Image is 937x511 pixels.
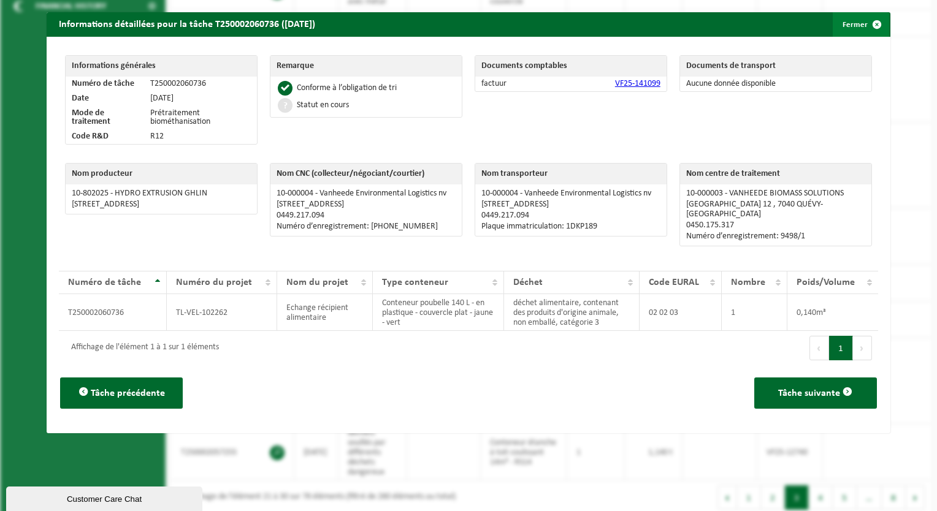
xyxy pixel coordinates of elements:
p: 10-000004 - Vanheede Environmental Logistics nv [481,189,660,199]
td: Echange récipient alimentaire [277,294,373,331]
td: TL-VEL-102262 [167,294,278,331]
td: Aucune donnée disponible [680,77,871,91]
td: 02 02 03 [640,294,722,331]
button: Tâche suivante [754,377,877,409]
td: factuur [475,77,551,91]
th: Nom CNC (collecteur/négociant/courtier) [270,164,462,184]
span: Nombre [731,278,765,287]
span: Numéro de tâche [68,278,141,287]
td: Conteneur poubelle 140 L - en plastique - couvercle plat - jaune - vert [373,294,504,331]
td: déchet alimentaire, contenant des produits d'origine animale, non emballé, catégorie 3 [504,294,640,331]
p: Numéro d’enregistrement: [PHONE_NUMBER] [277,222,456,232]
th: Remarque [270,56,462,77]
td: T250002060736 [144,77,257,91]
div: Affichage de l'élément 1 à 1 sur 1 éléments [65,337,219,359]
span: Numéro du projet [176,278,252,287]
td: R12 [144,129,257,144]
h2: Informations détaillées pour la tâche T250002060736 ([DATE]) [47,12,327,36]
a: VF25-141099 [615,79,660,88]
td: Prétraitement biométhanisation [144,106,257,129]
p: [GEOGRAPHIC_DATA] 12 , 7040 QUÉVY-[GEOGRAPHIC_DATA] [686,200,865,219]
button: Previous [809,336,829,360]
p: Numéro d’enregistrement: 9498/1 [686,232,865,241]
td: 0,140m³ [787,294,878,331]
td: Date [66,91,143,106]
td: Numéro de tâche [66,77,143,91]
div: Conforme à l’obligation de tri [297,84,397,93]
p: Plaque immatriculation: 1DKP189 [481,222,660,232]
th: Nom transporteur [475,164,667,184]
iframe: chat widget [6,484,205,511]
td: Mode de traitement [66,106,143,129]
td: T250002060736 [59,294,166,331]
span: Type conteneur [382,278,448,287]
button: Tâche précédente [60,377,183,409]
span: Déchet [513,278,543,287]
div: Statut en cours [297,101,349,110]
td: 1 [722,294,787,331]
p: 10-000003 - VANHEEDE BIOMASS SOLUTIONS [686,189,865,199]
td: Code R&D [66,129,143,144]
p: 10-000004 - Vanheede Environmental Logistics nv [277,189,456,199]
span: Poids/Volume [797,278,855,287]
button: Next [853,336,872,360]
td: [DATE] [144,91,257,106]
p: 0449.217.094 [277,211,456,221]
span: Tâche suivante [778,388,840,398]
p: [STREET_ADDRESS] [72,200,251,210]
th: Documents de transport [680,56,851,77]
span: Tâche précédente [91,388,165,398]
button: Fermer [833,12,889,37]
th: Nom centre de traitement [680,164,871,184]
span: Code EURAL [649,278,699,287]
th: Documents comptables [475,56,667,77]
span: Nom du projet [286,278,348,287]
th: Nom producteur [66,164,257,184]
p: 0449.217.094 [481,211,660,221]
p: 0450.175.317 [686,221,865,230]
p: [STREET_ADDRESS] [481,200,660,210]
th: Informations générales [66,56,257,77]
p: 10-802025 - HYDRO EXTRUSION GHLIN [72,189,251,199]
button: 1 [829,336,853,360]
p: [STREET_ADDRESS] [277,200,456,210]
